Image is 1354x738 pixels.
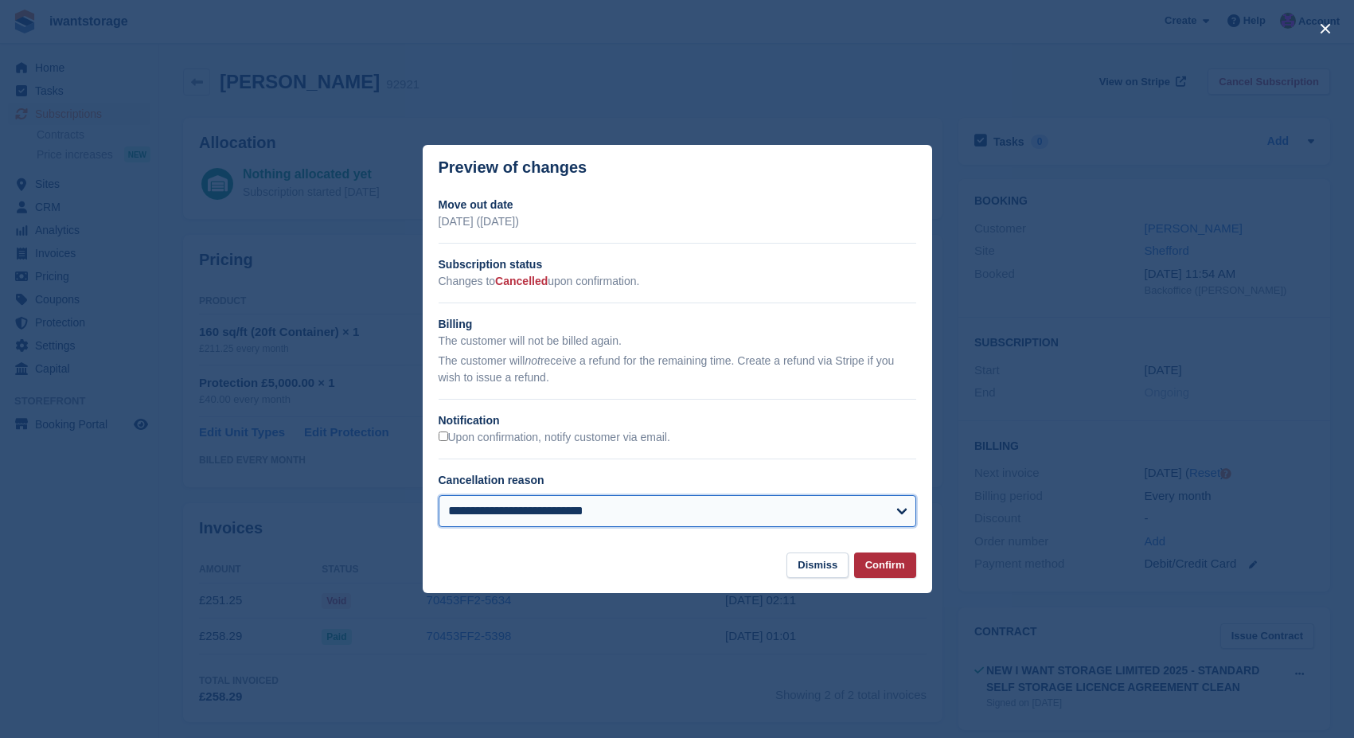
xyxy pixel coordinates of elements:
[439,273,916,290] p: Changes to upon confirmation.
[439,158,587,177] p: Preview of changes
[439,353,916,386] p: The customer will receive a refund for the remaining time. Create a refund via Stripe if you wish...
[439,213,916,230] p: [DATE] ([DATE])
[439,431,448,441] input: Upon confirmation, notify customer via email.
[854,553,916,579] button: Confirm
[439,256,916,273] h2: Subscription status
[786,553,849,579] button: Dismiss
[439,474,544,486] label: Cancellation reason
[1313,16,1338,41] button: close
[439,333,916,349] p: The customer will not be billed again.
[495,275,548,287] span: Cancelled
[439,197,916,213] h2: Move out date
[525,354,540,367] em: not
[439,412,916,429] h2: Notification
[439,431,670,445] label: Upon confirmation, notify customer via email.
[439,316,916,333] h2: Billing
